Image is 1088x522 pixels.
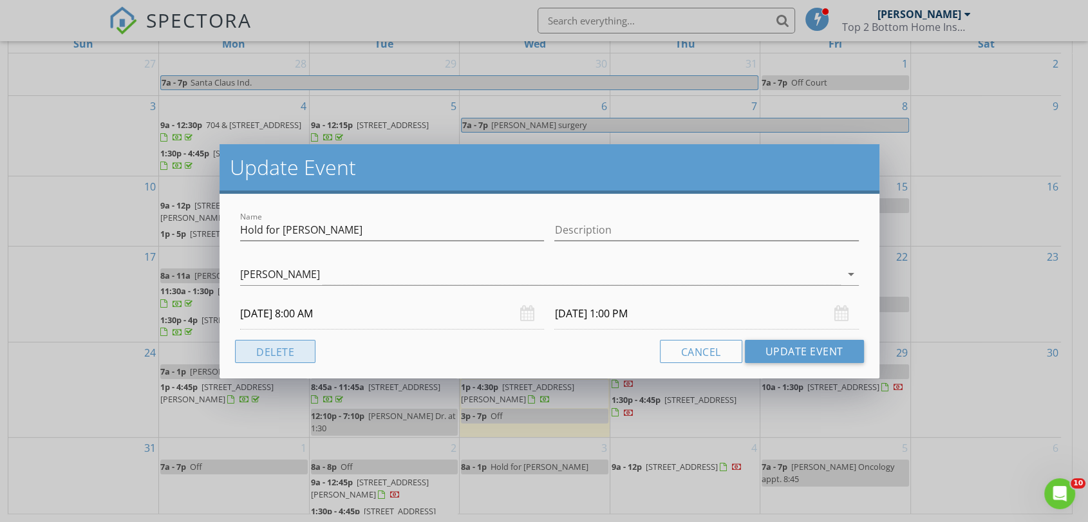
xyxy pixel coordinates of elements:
[843,266,859,282] i: arrow_drop_down
[230,154,868,180] h2: Update Event
[240,268,320,280] div: [PERSON_NAME]
[240,298,544,330] input: Select date
[1071,478,1085,489] span: 10
[745,340,864,363] button: Update Event
[1044,478,1075,509] iframe: Intercom live chat
[660,340,742,363] button: Cancel
[554,298,858,330] input: Select date
[235,340,315,363] button: Delete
